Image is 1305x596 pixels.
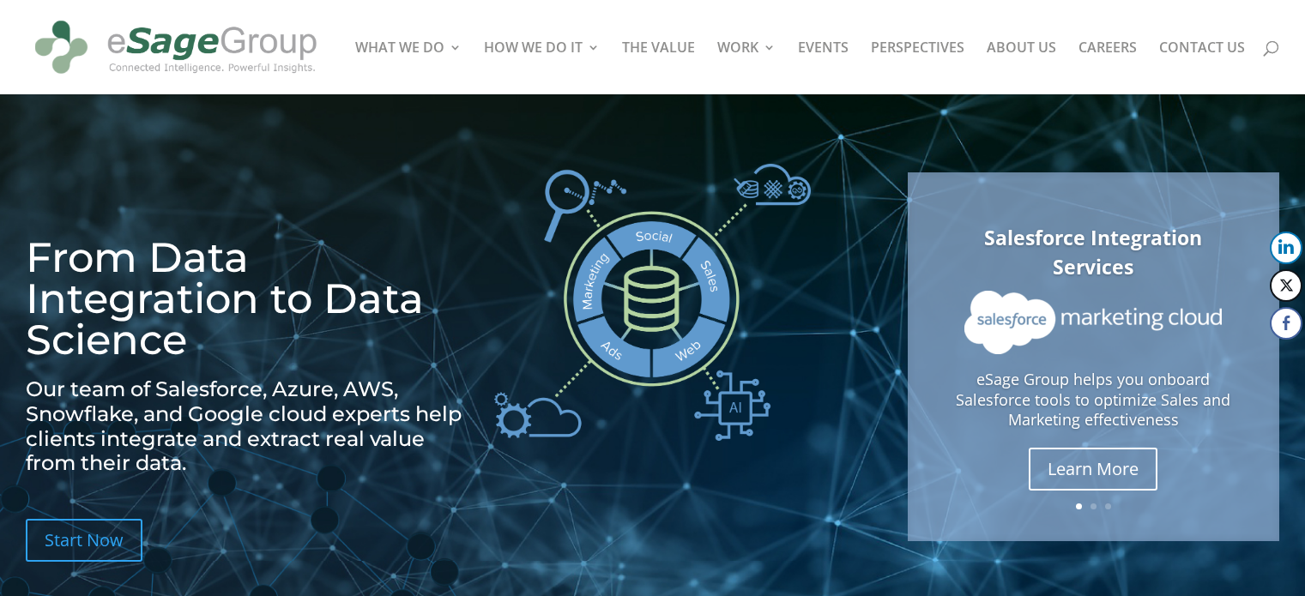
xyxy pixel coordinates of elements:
[1270,232,1302,264] button: LinkedIn Share
[1159,41,1245,94] a: CONTACT US
[355,41,462,94] a: WHAT WE DO
[1076,503,1082,509] a: 1
[29,7,323,87] img: eSage Group
[717,41,776,94] a: WORK
[1105,503,1111,509] a: 3
[26,377,472,485] h2: Our team of Salesforce, Azure, AWS, Snowflake, and Google cloud experts help clients integrate an...
[1078,41,1137,94] a: CAREERS
[1029,448,1157,491] a: Learn More
[484,41,600,94] a: HOW WE DO IT
[622,41,695,94] a: THE VALUE
[1091,503,1097,509] a: 2
[987,41,1056,94] a: ABOUT US
[798,41,849,94] a: EVENTS
[1270,307,1302,340] button: Facebook Share
[984,224,1202,281] a: Salesforce Integration Services
[26,519,142,562] a: Start Now
[871,41,964,94] a: PERSPECTIVES
[956,370,1230,430] p: eSage Group helps you onboard Salesforce tools to optimize Sales and Marketing effectiveness
[1270,269,1302,302] button: Twitter Share
[26,237,472,369] h1: From Data Integration to Data Science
